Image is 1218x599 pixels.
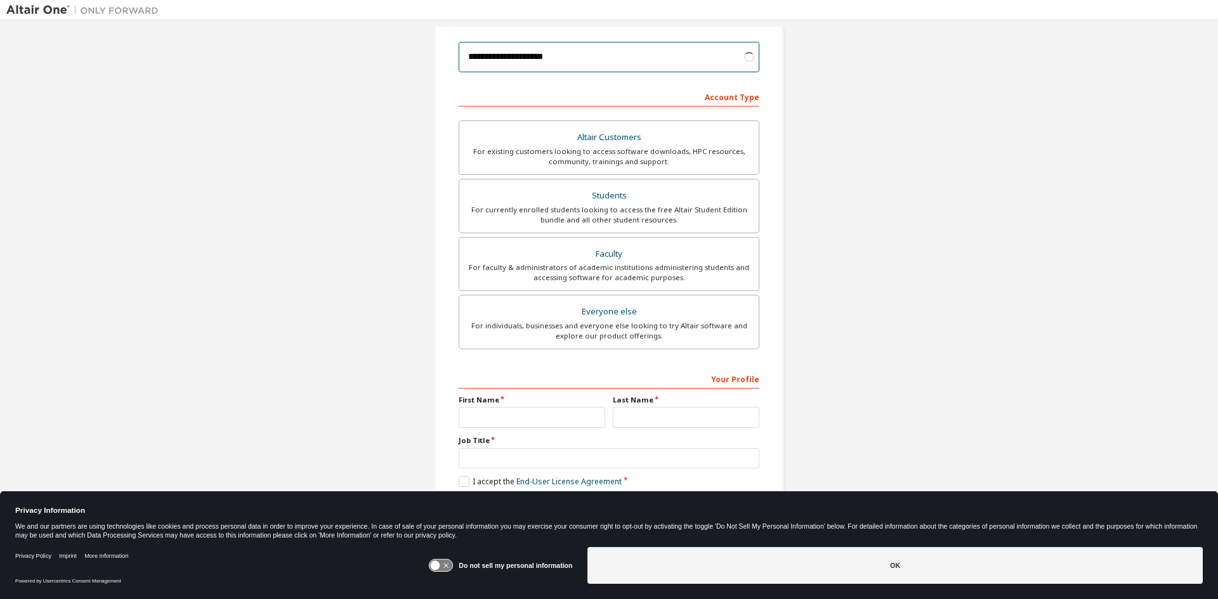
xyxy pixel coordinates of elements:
[459,435,759,446] label: Job Title
[467,303,751,321] div: Everyone else
[516,476,622,487] a: End-User License Agreement
[467,187,751,205] div: Students
[467,262,751,283] div: For faculty & administrators of academic institutions administering students and accessing softwa...
[467,245,751,263] div: Faculty
[459,368,759,389] div: Your Profile
[467,129,751,146] div: Altair Customers
[459,476,622,487] label: I accept the
[6,4,165,16] img: Altair One
[467,146,751,167] div: For existing customers looking to access software downloads, HPC resources, community, trainings ...
[613,395,759,405] label: Last Name
[467,321,751,341] div: For individuals, businesses and everyone else looking to try Altair software and explore our prod...
[459,395,605,405] label: First Name
[459,86,759,106] div: Account Type
[467,205,751,225] div: For currently enrolled students looking to access the free Altair Student Edition bundle and all ...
